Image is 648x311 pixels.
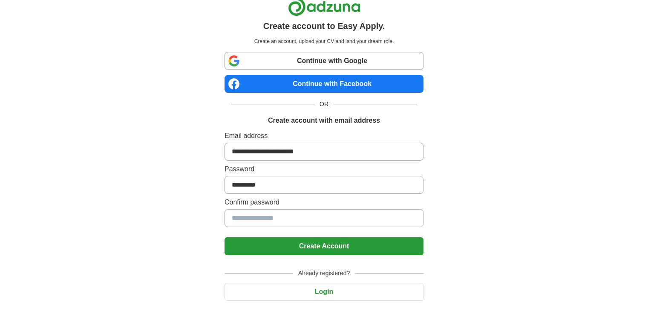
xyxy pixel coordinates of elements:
[225,288,423,295] a: Login
[225,197,423,207] label: Confirm password
[293,269,355,278] span: Already registered?
[314,100,334,109] span: OR
[225,164,423,174] label: Password
[225,131,423,141] label: Email address
[225,52,423,70] a: Continue with Google
[226,37,422,45] p: Create an account, upload your CV and land your dream role.
[268,115,380,126] h1: Create account with email address
[225,237,423,255] button: Create Account
[225,75,423,93] a: Continue with Facebook
[263,20,385,32] h1: Create account to Easy Apply.
[225,283,423,301] button: Login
